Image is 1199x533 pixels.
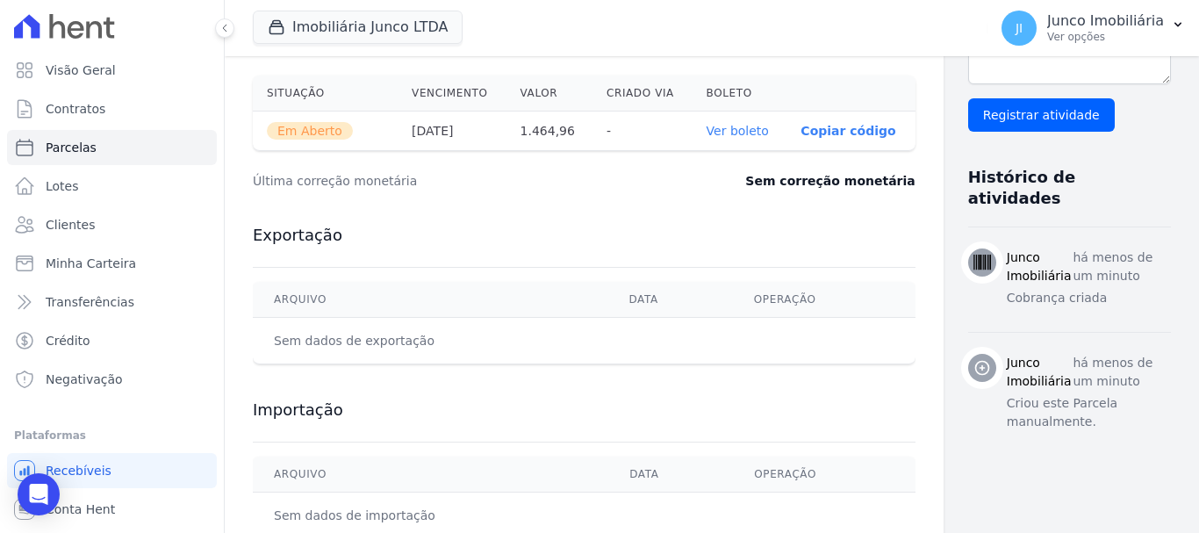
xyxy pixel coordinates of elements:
[7,53,217,88] a: Visão Geral
[7,91,217,126] a: Contratos
[46,100,105,118] span: Contratos
[7,323,217,358] a: Crédito
[506,76,592,112] th: Valor
[253,172,644,190] dt: Última correção monetária
[1047,12,1164,30] p: Junco Imobiliária
[253,76,398,112] th: Situação
[7,207,217,242] a: Clientes
[398,112,506,151] th: [DATE]
[46,332,90,349] span: Crédito
[592,112,693,151] th: -
[1073,354,1171,391] p: há menos de um minuto
[707,124,769,138] a: Ver boleto
[608,457,733,493] th: Data
[46,371,123,388] span: Negativação
[1007,248,1073,285] h3: Junco Imobiliária
[253,400,915,421] h3: Importação
[1073,248,1171,285] p: há menos de um minuto
[506,112,592,151] th: 1.464,96
[253,282,607,318] th: Arquivo
[968,98,1115,132] input: Registrar atividade
[46,61,116,79] span: Visão Geral
[7,169,217,204] a: Lotes
[7,453,217,488] a: Recebíveis
[253,318,607,364] td: Sem dados de exportação
[46,293,134,311] span: Transferências
[253,225,915,246] h3: Exportação
[801,124,895,138] button: Copiar código
[46,462,111,479] span: Recebíveis
[607,282,732,318] th: Data
[693,76,787,112] th: Boleto
[1016,22,1023,34] span: JI
[968,167,1157,209] h3: Histórico de atividades
[592,76,693,112] th: Criado via
[14,425,210,446] div: Plataformas
[987,4,1199,53] button: JI Junco Imobiliária Ver opções
[398,76,506,112] th: Vencimento
[7,246,217,281] a: Minha Carteira
[745,172,915,190] dd: Sem correção monetária
[18,473,60,515] div: Open Intercom Messenger
[7,130,217,165] a: Parcelas
[46,501,115,518] span: Conta Hent
[1007,394,1171,431] p: Criou este Parcela manualmente.
[253,457,608,493] th: Arquivo
[267,122,353,140] span: Em Aberto
[733,282,915,318] th: Operação
[46,139,97,156] span: Parcelas
[7,285,217,320] a: Transferências
[1047,30,1164,44] p: Ver opções
[1007,289,1171,307] p: Cobrança criada
[46,177,79,195] span: Lotes
[46,255,136,272] span: Minha Carteira
[733,457,915,493] th: Operação
[7,362,217,397] a: Negativação
[7,492,217,527] a: Conta Hent
[1007,354,1073,391] h3: Junco Imobiliária
[46,216,95,234] span: Clientes
[253,11,463,44] button: Imobiliária Junco LTDA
